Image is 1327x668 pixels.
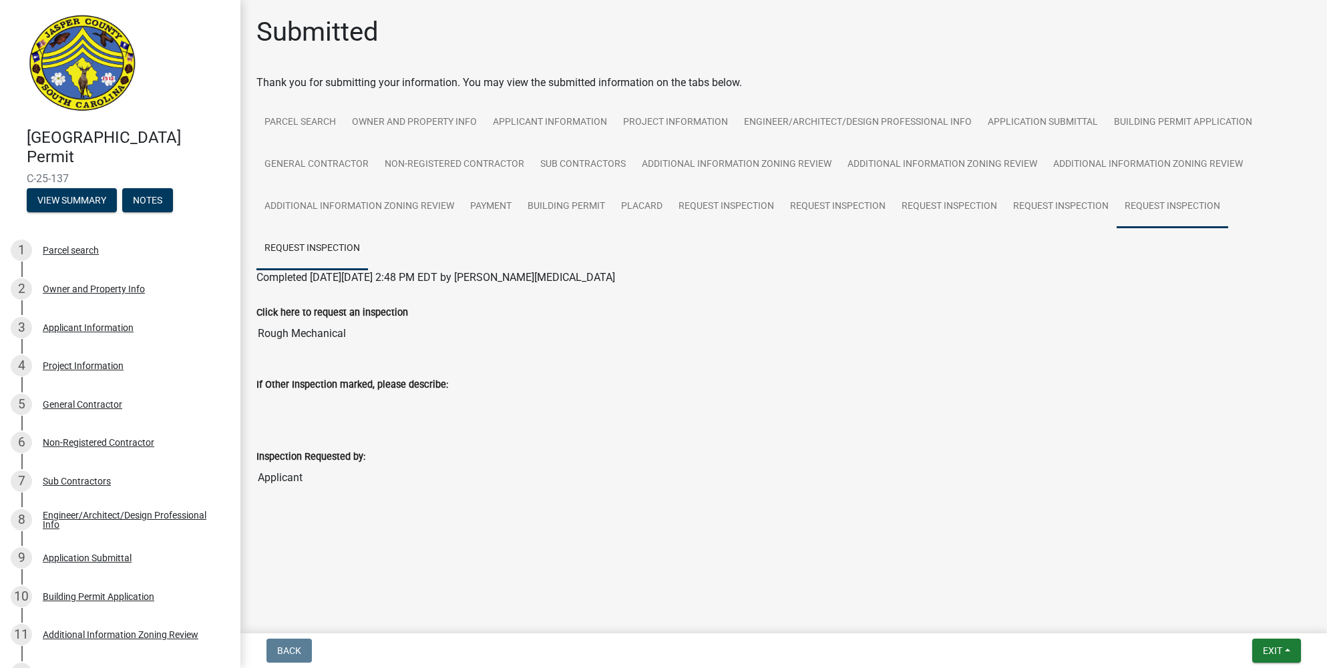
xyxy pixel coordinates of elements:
[377,143,532,186] a: Non-Registered Contractor
[11,586,32,607] div: 10
[256,16,379,48] h1: Submitted
[27,188,117,212] button: View Summary
[266,639,312,663] button: Back
[11,432,32,453] div: 6
[485,101,615,144] a: Applicant Information
[1252,639,1301,663] button: Exit
[256,101,344,144] a: Parcel search
[1045,143,1251,186] a: Additional Information Zoning Review
[980,101,1106,144] a: Application Submittal
[43,438,154,447] div: Non-Registered Contractor
[256,308,408,318] label: Click here to request an inspection
[11,394,32,415] div: 5
[277,645,301,656] span: Back
[894,186,1005,228] a: Request Inspection
[27,172,214,185] span: C-25-137
[462,186,520,228] a: Payment
[122,188,173,212] button: Notes
[43,246,99,255] div: Parcel search
[1117,186,1228,228] a: Request Inspection
[1106,101,1260,144] a: Building Permit Application
[43,284,145,294] div: Owner and Property Info
[615,101,736,144] a: Project Information
[839,143,1045,186] a: Additional Information Zoning Review
[613,186,671,228] a: Placard
[43,511,219,529] div: Engineer/Architect/Design Professional Info
[11,624,32,645] div: 11
[43,400,122,409] div: General Contractor
[11,240,32,261] div: 1
[27,128,230,167] h4: [GEOGRAPHIC_DATA] Permit
[43,592,154,601] div: Building Permit Application
[122,196,173,206] wm-modal-confirm: Notes
[11,509,32,531] div: 8
[11,278,32,300] div: 2
[43,553,132,563] div: Application Submittal
[256,452,365,462] label: Inspection Requested by:
[782,186,894,228] a: Request Inspection
[11,317,32,338] div: 3
[43,630,198,639] div: Additional Information Zoning Review
[634,143,839,186] a: Additional Information Zoning Review
[532,143,634,186] a: Sub Contractors
[11,470,32,492] div: 7
[520,186,613,228] a: Building Permit
[344,101,485,144] a: Owner and Property Info
[256,380,448,390] label: If Other Inspection marked, please describe:
[27,196,117,206] wm-modal-confirm: Summary
[671,186,782,228] a: Request Inspection
[11,355,32,376] div: 4
[256,143,377,186] a: General Contractor
[1263,645,1282,656] span: Exit
[256,228,368,270] a: Request Inspection
[43,476,111,486] div: Sub Contractors
[1005,186,1117,228] a: Request Inspection
[256,271,615,284] span: Completed [DATE][DATE] 2:48 PM EDT by [PERSON_NAME][MEDICAL_DATA]
[11,547,32,569] div: 9
[27,14,138,114] img: Jasper County, South Carolina
[736,101,980,144] a: Engineer/Architect/Design Professional Info
[256,186,462,228] a: Additional Information Zoning Review
[43,323,134,332] div: Applicant Information
[43,361,124,370] div: Project Information
[256,75,1311,91] div: Thank you for submitting your information. You may view the submitted information on the tabs below.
